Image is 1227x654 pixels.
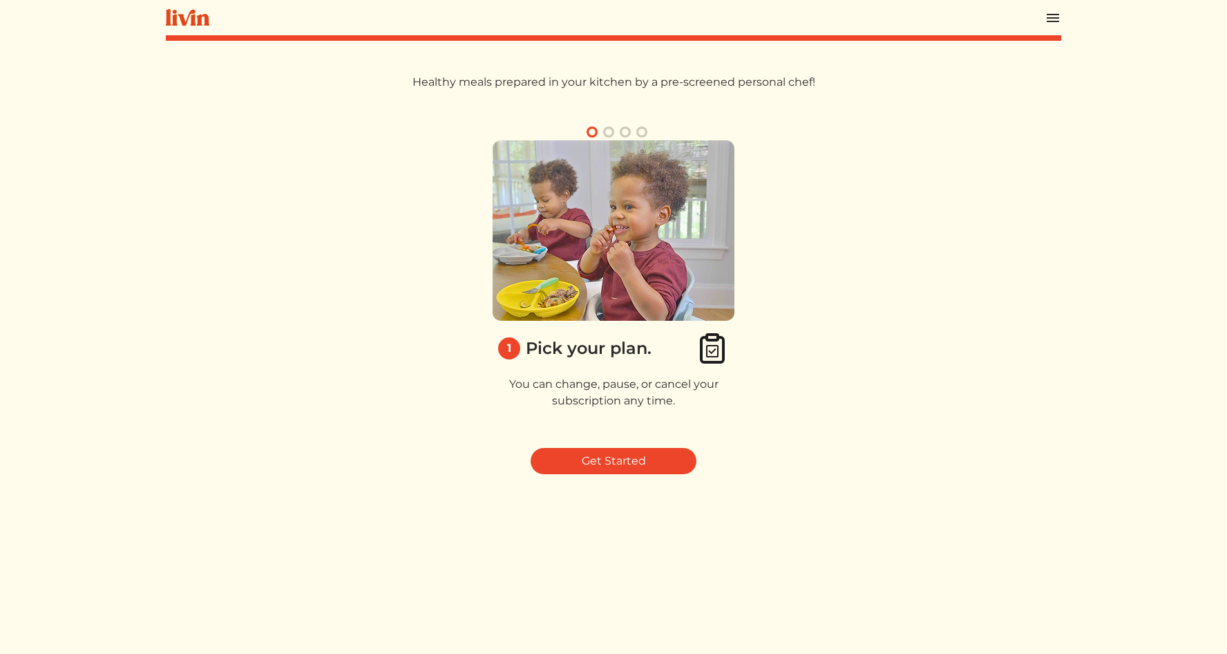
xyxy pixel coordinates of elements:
div: Pick your plan. [526,336,651,361]
p: You can change, pause, or cancel your subscription any time. [493,376,734,409]
p: Healthy meals prepared in your kitchen by a pre-screened personal chef! [390,74,837,91]
div: 1 [498,337,520,359]
img: menu_hamburger-cb6d353cf0ecd9f46ceae1c99ecbeb4a00e71ca567a856bd81f57e9d8c17bb26.svg [1045,10,1061,26]
img: livin-logo-a0d97d1a881af30f6274990eb6222085a2533c92bbd1e4f22c21b4f0d0e3210c.svg [166,9,209,26]
img: clipboard_check-4e1afea9aecc1d71a83bd71232cd3fbb8e4b41c90a1eb376bae1e516b9241f3c.svg [696,332,729,365]
a: Get Started [531,448,696,474]
img: 1_pick_plan-58eb60cc534f7a7539062c92543540e51162102f37796608976bb4e513d204c1.png [493,140,734,321]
